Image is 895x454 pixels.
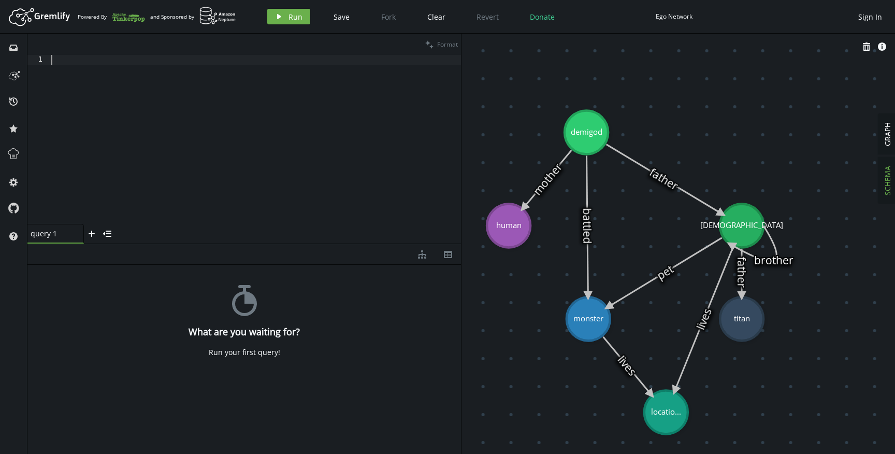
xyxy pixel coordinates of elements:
span: Clear [427,12,445,22]
div: Run your first query! [209,348,280,357]
div: Powered By [78,8,145,26]
button: Revert [469,9,507,24]
button: Run [267,9,310,24]
div: and Sponsored by [150,7,236,26]
span: Sign In [858,12,882,22]
span: Revert [477,12,499,22]
tspan: titan [734,313,750,323]
span: Format [437,40,458,49]
span: query 1 [31,229,72,238]
div: 1 [27,55,49,65]
tspan: monster [573,313,603,323]
button: Donate [522,9,562,24]
tspan: locatio... [651,406,681,417]
text: brother [754,253,793,267]
span: GRAPH [883,122,892,146]
span: Donate [530,12,555,22]
span: Save [334,12,350,22]
button: Format [422,34,461,55]
button: Sign In [853,9,887,24]
button: Clear [420,9,453,24]
tspan: human [496,220,522,230]
text: father [734,257,749,288]
span: Run [288,12,302,22]
button: Fork [373,9,404,24]
img: AWS Neptune [199,7,236,25]
h4: What are you waiting for? [189,327,300,337]
tspan: demigod [571,126,602,137]
button: Save [326,9,357,24]
text: battled [580,208,595,244]
div: Ego Network [656,12,692,20]
tspan: [DEMOGRAPHIC_DATA] [700,220,783,230]
span: SCHEMA [883,166,892,195]
span: Fork [381,12,396,22]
